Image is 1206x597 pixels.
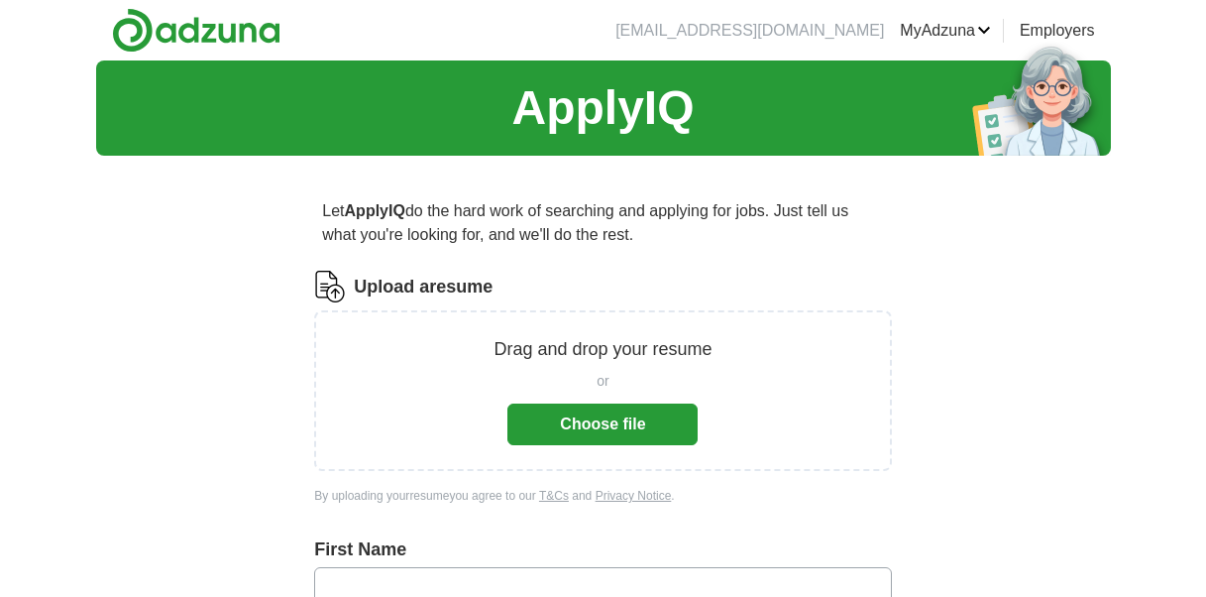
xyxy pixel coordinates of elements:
p: Drag and drop your resume [493,336,712,363]
h1: ApplyIQ [511,72,694,144]
p: Let do the hard work of searching and applying for jobs. Just tell us what you're looking for, an... [314,191,891,255]
a: MyAdzuna [900,19,991,43]
a: T&Cs [539,489,569,503]
img: CV Icon [314,271,346,302]
label: Upload a resume [354,274,493,300]
button: Choose file [507,404,698,445]
div: By uploading your resume you agree to our and . [314,487,891,505]
label: First Name [314,537,891,563]
li: [EMAIL_ADDRESS][DOMAIN_NAME] [615,19,884,43]
strong: ApplyIQ [345,202,405,219]
img: Adzuna logo [112,8,280,53]
span: or [597,371,608,392]
a: Privacy Notice [596,489,672,503]
a: Employers [1020,19,1095,43]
